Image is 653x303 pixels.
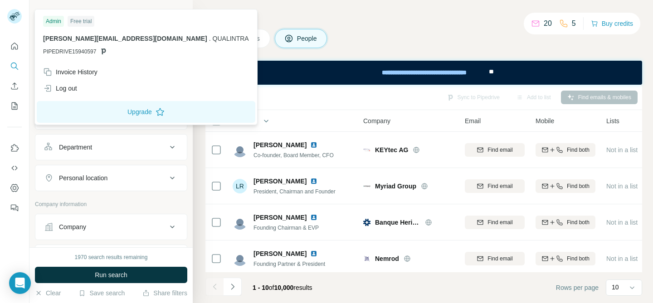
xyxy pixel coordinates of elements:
img: Logo of Banque Heritage [363,219,370,226]
p: 10 [612,283,619,292]
div: Open Intercom Messenger [9,272,31,294]
span: Mobile [536,116,554,125]
button: Quick start [7,38,22,54]
p: 20 [544,18,552,29]
button: Use Surfe on LinkedIn [7,140,22,156]
span: [PERSON_NAME] [253,249,307,258]
img: Logo of KEYtec AG [363,146,370,154]
span: President, Chairman and Founder [253,188,336,195]
span: 1 - 10 [253,284,269,291]
span: Lists [606,116,619,125]
button: Share filters [142,289,187,298]
img: LinkedIn logo [310,178,317,185]
span: Nemrod [375,254,399,263]
button: Department [35,136,187,158]
button: Find email [465,252,525,265]
button: Find email [465,179,525,193]
button: Buy credits [591,17,633,30]
div: Admin [43,16,64,27]
span: [PERSON_NAME] [253,177,307,186]
span: Not in a list [606,219,638,226]
span: Not in a list [606,146,638,154]
span: Find both [567,146,590,154]
button: Hide [158,5,193,19]
button: Upgrade [37,101,255,123]
button: Navigate to next page [224,278,242,296]
span: Find email [487,182,512,190]
span: Company [363,116,390,125]
span: Banque Heritage [375,218,420,227]
span: PIPEDRIVE15940597 [43,48,96,56]
button: Search [7,58,22,74]
span: Find both [567,182,590,190]
span: Co-founder, Board Member, CFO [253,152,334,159]
img: Logo of Nemrod [363,255,370,262]
button: Industry1 [35,247,187,269]
span: of [269,284,274,291]
span: results [253,284,312,291]
span: People [297,34,318,43]
span: Myriad Group [375,182,416,191]
button: Run search [35,267,187,283]
div: Log out [43,84,77,93]
span: Rows per page [556,283,599,292]
button: Find both [536,252,595,265]
button: Find email [465,216,525,229]
span: QUALINTRA [213,35,249,42]
div: Free trial [68,16,94,27]
button: Find both [536,179,595,193]
span: Founding Partner & President [253,261,325,267]
span: Find both [567,255,590,263]
span: Find both [567,218,590,226]
button: Save search [78,289,125,298]
span: Email [465,116,481,125]
img: Logo of Myriad Group [363,183,370,190]
button: Find both [536,143,595,157]
button: Use Surfe API [7,160,22,176]
img: Avatar [233,251,247,266]
div: 1970 search results remaining [75,253,148,261]
h4: Search [205,11,642,24]
span: KEYtec AG [375,145,408,154]
span: Not in a list [606,183,638,190]
span: Run search [95,270,127,279]
span: 10,000 [274,284,294,291]
p: 5 [572,18,576,29]
button: Find email [465,143,525,157]
span: Not in a list [606,255,638,262]
button: My lists [7,98,22,114]
img: LinkedIn logo [310,141,317,149]
span: [PERSON_NAME] [253,213,307,222]
button: Personal location [35,167,187,189]
span: Find email [487,255,512,263]
button: Clear [35,289,61,298]
button: Dashboard [7,180,22,196]
p: Company information [35,200,187,208]
iframe: Banner [205,61,642,85]
img: Avatar [233,143,247,157]
div: Department [59,143,92,152]
div: LR [233,179,247,193]
button: Feedback [7,200,22,216]
span: Founding Chairman & EVP [253,225,319,231]
div: New search [35,8,63,16]
img: Avatar [233,215,247,230]
button: Find both [536,216,595,229]
span: [PERSON_NAME][EMAIL_ADDRESS][DOMAIN_NAME] [43,35,207,42]
div: Company [59,222,86,231]
img: LinkedIn logo [310,250,317,257]
span: . [209,35,211,42]
span: Find email [487,146,512,154]
button: Company [35,216,187,238]
button: Enrich CSV [7,78,22,94]
img: LinkedIn logo [310,214,317,221]
span: Find email [487,218,512,226]
div: Invoice History [43,67,97,77]
span: [PERSON_NAME] [253,140,307,149]
div: Personal location [59,173,107,183]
